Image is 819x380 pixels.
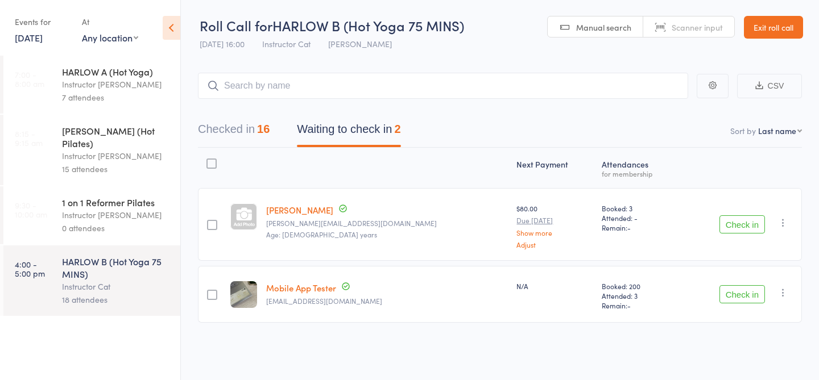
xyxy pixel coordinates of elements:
div: At [82,12,138,31]
button: Check in [719,215,765,233]
a: 7:00 -8:00 amHARLOW A (Hot Yoga)Instructor [PERSON_NAME]7 attendees [3,56,180,114]
a: 9:30 -10:00 am1 on 1 Reformer PilatesInstructor [PERSON_NAME]0 attendees [3,186,180,244]
div: Instructor [PERSON_NAME] [62,149,171,162]
img: image1730711661.png [230,281,257,308]
div: Atten­dances [597,153,680,183]
small: tahlia+test@clubworx.com [266,297,508,305]
div: N/A [516,281,592,291]
div: Any location [82,31,138,44]
span: Attended: - [602,213,676,223]
button: Check in [719,285,765,303]
span: Booked: 200 [602,281,676,291]
input: Search by name [198,73,688,99]
div: HARLOW B (Hot Yoga 75 MINS) [62,255,171,280]
a: Mobile App Tester [266,282,336,294]
span: - [627,300,631,310]
span: Age: [DEMOGRAPHIC_DATA] years [266,229,377,239]
small: Susanne@liquidgoldconsultants.com.au [266,219,508,227]
div: Instructor [PERSON_NAME] [62,78,171,91]
div: Last name [758,125,796,136]
div: Next Payment [512,153,597,183]
a: [PERSON_NAME] [266,204,333,216]
span: - [627,223,631,232]
span: Attended: 3 [602,291,676,300]
div: Events for [15,12,71,31]
a: Adjust [516,241,592,248]
span: Remain: [602,300,676,310]
button: CSV [737,74,802,98]
span: [PERSON_NAME] [328,38,392,49]
div: $80.00 [516,203,592,248]
time: 4:00 - 5:00 pm [15,260,45,278]
button: Checked in16 [198,117,270,147]
span: HARLOW B (Hot Yoga 75 MINS) [272,16,464,35]
div: 15 attendees [62,162,171,176]
div: 16 [257,123,270,135]
div: 0 attendees [62,222,171,235]
span: Manual search [576,22,631,33]
time: 8:15 - 9:15 am [15,129,43,147]
div: Instructor Cat [62,280,171,293]
a: 4:00 -5:00 pmHARLOW B (Hot Yoga 75 MINS)Instructor Cat18 attendees [3,245,180,316]
a: Show more [516,229,592,236]
time: 7:00 - 8:00 am [15,70,44,88]
div: 2 [394,123,400,135]
span: Booked: 3 [602,203,676,213]
div: 1 on 1 Reformer Pilates [62,196,171,208]
span: Roll Call for [200,16,272,35]
span: Remain: [602,223,676,232]
span: Instructor Cat [262,38,311,49]
a: [DATE] [15,31,43,44]
div: Instructor [PERSON_NAME] [62,208,171,222]
span: [DATE] 16:00 [200,38,245,49]
a: Exit roll call [744,16,803,39]
button: Waiting to check in2 [297,117,400,147]
div: 7 attendees [62,91,171,104]
label: Sort by [730,125,756,136]
span: Scanner input [672,22,723,33]
div: for membership [602,170,676,177]
time: 9:30 - 10:00 am [15,201,47,219]
div: [PERSON_NAME] (Hot Pilates) [62,124,171,149]
div: 18 attendees [62,293,171,306]
a: 8:15 -9:15 am[PERSON_NAME] (Hot Pilates)Instructor [PERSON_NAME]15 attendees [3,115,180,185]
small: Due [DATE] [516,216,592,224]
div: HARLOW A (Hot Yoga) [62,65,171,78]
